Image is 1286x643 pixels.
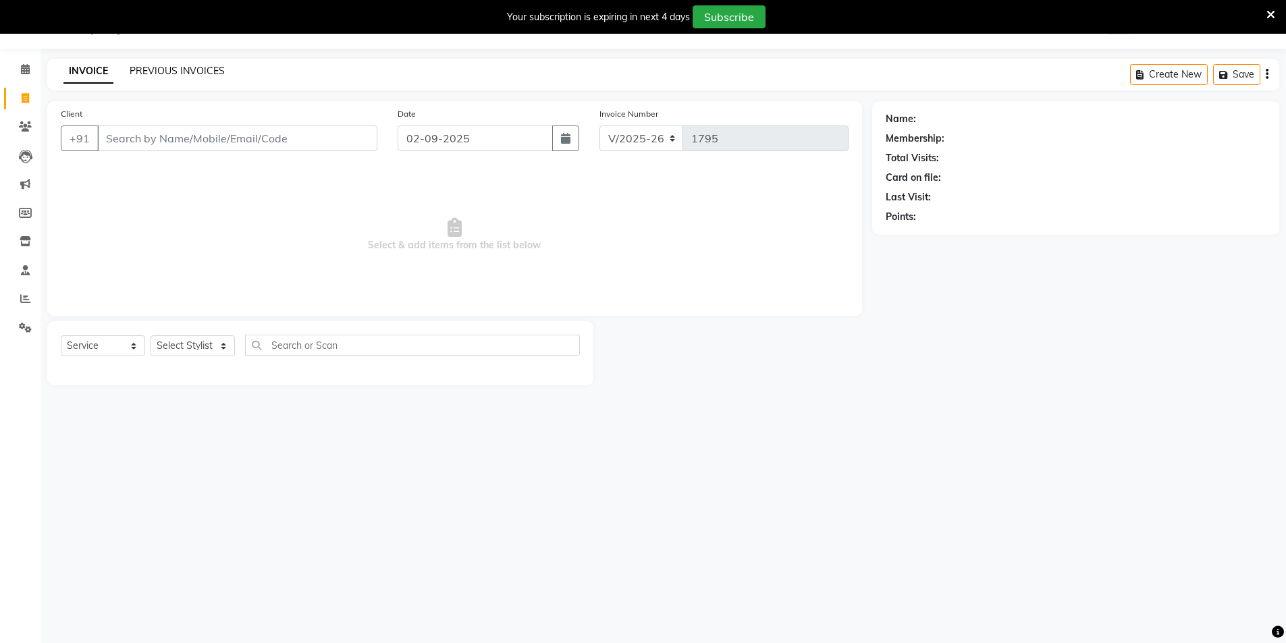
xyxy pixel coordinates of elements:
button: Create New [1130,64,1208,85]
span: Select & add items from the list below [61,167,849,302]
a: PREVIOUS INVOICES [130,65,225,77]
div: Total Visits: [886,151,939,165]
label: Client [61,108,82,120]
button: +91 [61,125,99,151]
label: Invoice Number [599,108,658,120]
div: Points: [886,210,916,224]
div: Last Visit: [886,190,931,204]
a: INVOICE [63,59,113,84]
button: Subscribe [693,5,766,28]
div: Name: [886,112,916,126]
div: Card on file: [886,171,941,185]
label: Date [398,108,416,120]
input: Search by Name/Mobile/Email/Code [97,125,377,151]
input: Search or Scan [245,335,580,356]
div: Membership: [886,132,944,146]
button: Save [1213,64,1260,85]
div: Your subscription is expiring in next 4 days [507,10,690,24]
